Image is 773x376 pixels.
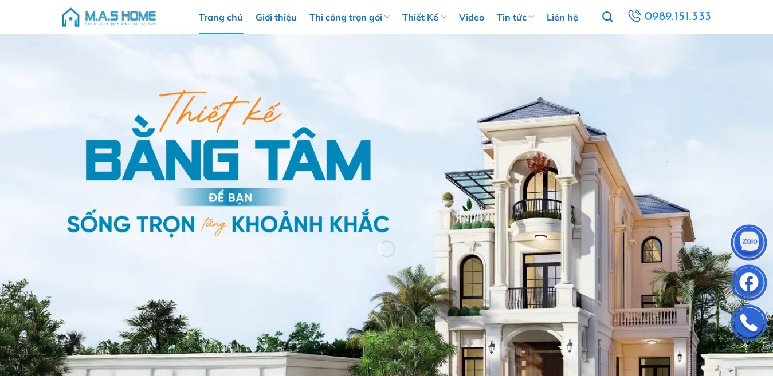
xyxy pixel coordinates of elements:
img: Phone [732,307,766,342]
img: Zalo [732,227,766,262]
img: Facebook [732,267,766,302]
a: 0989.151.333 [625,7,713,27]
a: Tìm kiếm [602,5,613,29]
span: 0989.151.333 [645,7,712,27]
